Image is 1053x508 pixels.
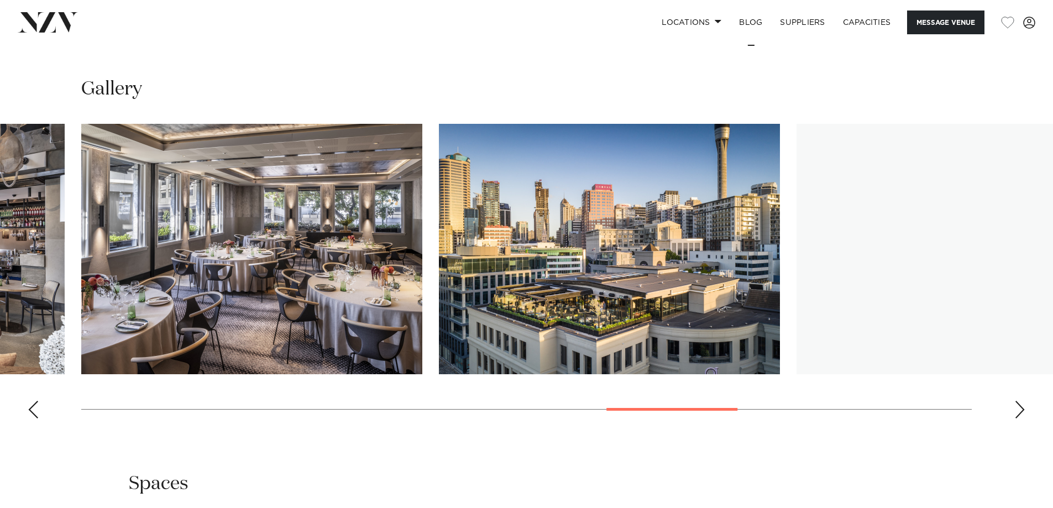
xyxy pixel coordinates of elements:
[439,124,780,374] swiper-slide: 12 / 17
[18,12,78,32] img: nzv-logo.png
[907,11,984,34] button: Message Venue
[653,11,730,34] a: Locations
[81,124,422,374] swiper-slide: 11 / 17
[81,77,142,102] h2: Gallery
[730,11,771,34] a: BLOG
[771,11,834,34] a: SUPPLIERS
[129,472,188,496] h2: Spaces
[834,11,900,34] a: Capacities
